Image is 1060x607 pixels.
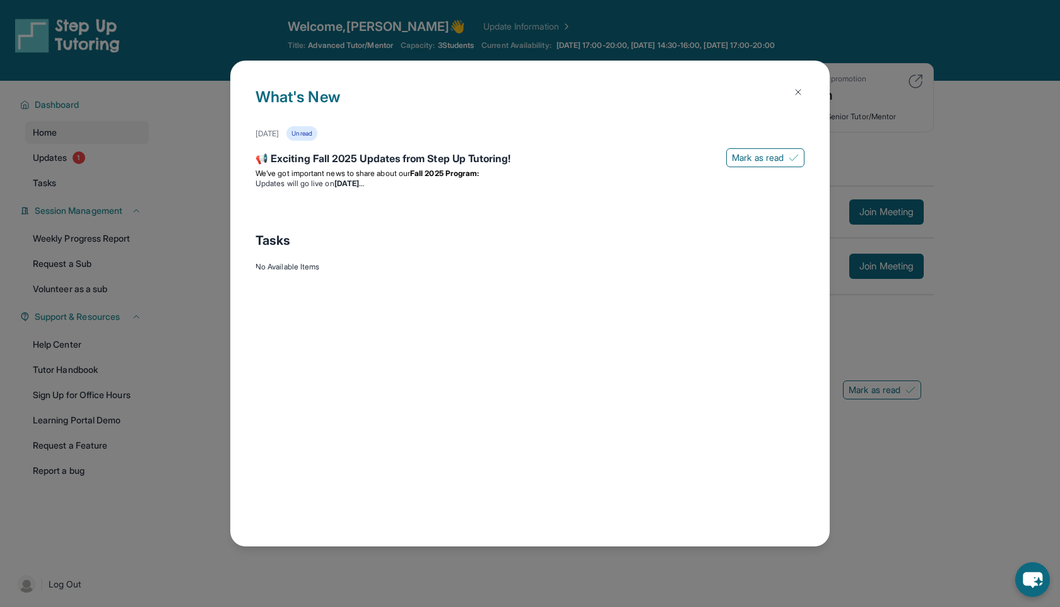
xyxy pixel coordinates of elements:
img: Close Icon [793,87,803,97]
strong: [DATE] [334,179,364,188]
span: We’ve got important news to share about our [256,168,410,178]
div: Unread [286,126,317,141]
div: [DATE] [256,129,279,139]
span: Mark as read [732,151,784,164]
span: Tasks [256,232,290,249]
li: Updates will go live on [256,179,804,189]
button: Mark as read [726,148,804,167]
strong: Fall 2025 Program: [410,168,479,178]
div: 📢 Exciting Fall 2025 Updates from Step Up Tutoring! [256,151,804,168]
button: chat-button [1015,562,1050,597]
img: Mark as read [789,153,799,163]
div: No Available Items [256,262,804,272]
h1: What's New [256,86,804,126]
